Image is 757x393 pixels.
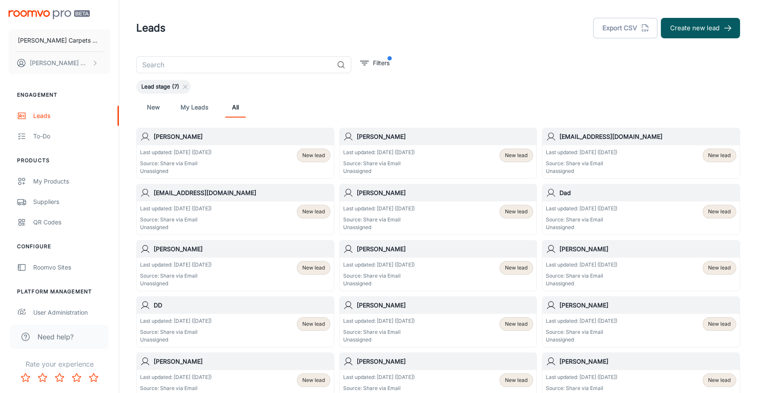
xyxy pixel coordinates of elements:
[708,320,731,328] span: New lead
[343,336,415,344] p: Unassigned
[546,384,617,392] p: Source: Share via Email
[343,328,415,336] p: Source: Share via Email
[546,328,617,336] p: Source: Share via Email
[559,132,736,141] h6: [EMAIL_ADDRESS][DOMAIN_NAME]
[302,264,325,272] span: New lead
[343,205,415,212] p: Last updated: [DATE] ([DATE])
[136,56,333,73] input: Search
[154,357,330,366] h6: [PERSON_NAME]
[33,263,110,272] div: Roomvo Sites
[339,296,537,347] a: [PERSON_NAME]Last updated: [DATE] ([DATE])Source: Share via EmailUnassignedNew lead
[140,373,212,381] p: Last updated: [DATE] ([DATE])
[136,240,334,291] a: [PERSON_NAME]Last updated: [DATE] ([DATE])Source: Share via EmailUnassignedNew lead
[85,369,102,386] button: Rate 5 star
[593,18,657,38] button: Export CSV
[708,264,731,272] span: New lead
[559,188,736,198] h6: Dad
[373,58,390,68] p: Filters
[343,280,415,287] p: Unassigned
[339,184,537,235] a: [PERSON_NAME]Last updated: [DATE] ([DATE])Source: Share via EmailUnassignedNew lead
[302,376,325,384] span: New lead
[559,244,736,254] h6: [PERSON_NAME]
[136,20,166,36] h1: Leads
[9,29,110,52] button: [PERSON_NAME] Carpets & Floors
[140,384,212,392] p: Source: Share via Email
[302,208,325,215] span: New lead
[140,149,212,156] p: Last updated: [DATE] ([DATE])
[357,188,533,198] h6: [PERSON_NAME]
[140,272,212,280] p: Source: Share via Email
[136,83,184,91] span: Lead stage (7)
[343,167,415,175] p: Unassigned
[140,328,212,336] p: Source: Share via Email
[181,97,208,118] a: My Leads
[140,167,212,175] p: Unassigned
[9,10,90,19] img: Roomvo PRO Beta
[140,160,212,167] p: Source: Share via Email
[357,357,533,366] h6: [PERSON_NAME]
[140,216,212,224] p: Source: Share via Email
[559,357,736,366] h6: [PERSON_NAME]
[505,264,528,272] span: New lead
[154,132,330,141] h6: [PERSON_NAME]
[546,160,617,167] p: Source: Share via Email
[546,317,617,325] p: Last updated: [DATE] ([DATE])
[37,332,74,342] span: Need help?
[343,224,415,231] p: Unassigned
[34,369,51,386] button: Rate 2 star
[542,184,740,235] a: DadLast updated: [DATE] ([DATE])Source: Share via EmailUnassignedNew lead
[33,132,110,141] div: To-do
[505,320,528,328] span: New lead
[505,152,528,159] span: New lead
[136,80,191,94] div: Lead stage (7)
[559,301,736,310] h6: [PERSON_NAME]
[225,97,246,118] a: All
[546,149,617,156] p: Last updated: [DATE] ([DATE])
[343,149,415,156] p: Last updated: [DATE] ([DATE])
[33,218,110,227] div: QR Codes
[343,373,415,381] p: Last updated: [DATE] ([DATE])
[33,111,110,120] div: Leads
[140,317,212,325] p: Last updated: [DATE] ([DATE])
[140,205,212,212] p: Last updated: [DATE] ([DATE])
[546,272,617,280] p: Source: Share via Email
[136,184,334,235] a: [EMAIL_ADDRESS][DOMAIN_NAME]Last updated: [DATE] ([DATE])Source: Share via EmailUnassignedNew lead
[357,301,533,310] h6: [PERSON_NAME]
[17,369,34,386] button: Rate 1 star
[357,132,533,141] h6: [PERSON_NAME]
[33,197,110,207] div: Suppliers
[546,205,617,212] p: Last updated: [DATE] ([DATE])
[343,384,415,392] p: Source: Share via Email
[542,240,740,291] a: [PERSON_NAME]Last updated: [DATE] ([DATE])Source: Share via EmailUnassignedNew lead
[343,160,415,167] p: Source: Share via Email
[708,376,731,384] span: New lead
[505,208,528,215] span: New lead
[546,373,617,381] p: Last updated: [DATE] ([DATE])
[343,317,415,325] p: Last updated: [DATE] ([DATE])
[143,97,163,118] a: New
[30,58,90,68] p: [PERSON_NAME] Waxman
[505,376,528,384] span: New lead
[136,128,334,179] a: [PERSON_NAME]Last updated: [DATE] ([DATE])Source: Share via EmailUnassignedNew lead
[154,301,330,310] h6: DD
[154,188,330,198] h6: [EMAIL_ADDRESS][DOMAIN_NAME]
[542,296,740,347] a: [PERSON_NAME]Last updated: [DATE] ([DATE])Source: Share via EmailUnassignedNew lead
[33,177,110,186] div: My Products
[51,369,68,386] button: Rate 3 star
[9,52,110,74] button: [PERSON_NAME] Waxman
[546,216,617,224] p: Source: Share via Email
[302,152,325,159] span: New lead
[33,308,110,317] div: User Administration
[18,36,101,45] p: [PERSON_NAME] Carpets & Floors
[140,280,212,287] p: Unassigned
[708,208,731,215] span: New lead
[339,240,537,291] a: [PERSON_NAME]Last updated: [DATE] ([DATE])Source: Share via EmailUnassignedNew lead
[542,128,740,179] a: [EMAIL_ADDRESS][DOMAIN_NAME]Last updated: [DATE] ([DATE])Source: Share via EmailUnassignedNew lead
[546,224,617,231] p: Unassigned
[358,56,392,70] button: filter
[154,244,330,254] h6: [PERSON_NAME]
[343,261,415,269] p: Last updated: [DATE] ([DATE])
[546,336,617,344] p: Unassigned
[140,261,212,269] p: Last updated: [DATE] ([DATE])
[661,18,740,38] button: Create new lead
